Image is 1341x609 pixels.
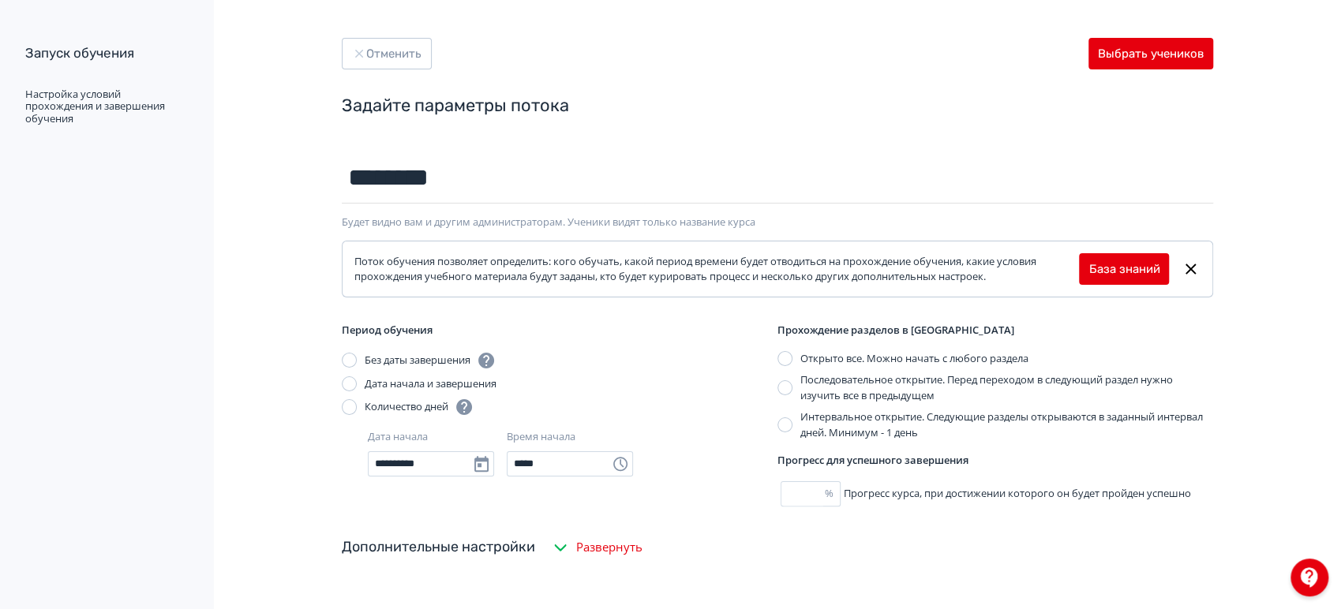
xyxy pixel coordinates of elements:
[25,88,185,125] div: Настройка условий прохождения и завершения обучения
[1088,38,1213,69] button: Выбрать учеников
[777,481,1213,506] div: Прогресс курса, при достижении которого он будет пройден успешно
[342,323,777,338] div: Период обучения
[800,409,1213,440] div: Интервальное открытие. Следующие разделы открываются в заданный интервал дней. Минимум - 1 день
[342,536,535,558] div: Дополнительные настройки
[365,398,474,417] div: Количество дней
[1088,260,1159,278] a: База знаний
[777,323,1213,338] div: Прохождение разделов в [GEOGRAPHIC_DATA]
[548,532,646,563] button: Развернуть
[354,254,1080,285] div: Поток обучения позволяет определить: кого обучать, какой период времени будет отводиться на прохо...
[368,429,428,445] div: Дата начала
[507,429,575,445] div: Время начала
[365,376,496,392] div: Дата начала и завершения
[825,486,840,502] div: %
[342,216,1213,229] div: Будет видно вам и другим администраторам. Ученики видят только название курса
[342,95,1213,118] div: Задайте параметры потока
[25,44,185,63] div: Запуск обучения
[576,538,642,556] span: Развернуть
[365,351,496,370] div: Без даты завершения
[800,372,1213,403] div: Последовательное открытие. Перед переходом в следующий раздел нужно изучить все в предыдущем
[800,351,1028,367] div: Открыто все. Можно начать с любого раздела
[342,38,432,69] button: Отменить
[777,453,1213,469] div: Прогресс для успешного завершения
[1079,253,1169,285] button: База знаний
